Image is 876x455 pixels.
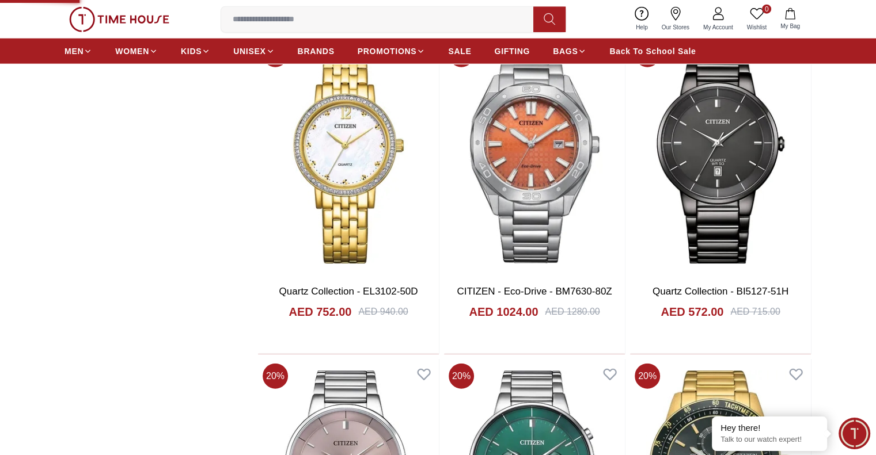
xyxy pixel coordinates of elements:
[494,41,530,62] a: GIFTING
[181,45,202,57] span: KIDS
[657,23,694,32] span: Our Stores
[720,422,818,434] div: Hey there!
[298,41,335,62] a: BRANDS
[545,305,600,319] div: AED 1280.00
[358,41,426,62] a: PROMOTIONS
[457,286,612,297] a: CITIZEN - Eco-Drive - BM7630-80Z
[740,5,773,34] a: 0Wishlist
[630,37,811,275] img: Quartz Collection - BI5127-51H
[653,286,788,297] a: Quartz Collection - BI5127-51H
[699,23,738,32] span: My Account
[448,45,471,57] span: SALE
[279,286,418,297] a: Quartz Collection - EL3102-50D
[661,304,723,320] h4: AED 572.00
[655,5,696,34] a: Our Stores
[629,5,655,34] a: Help
[444,37,625,275] img: CITIZEN - Eco-Drive - BM7630-80Z
[258,37,439,275] img: Quartz Collection - EL3102-50D
[181,41,210,62] a: KIDS
[115,45,149,57] span: WOMEN
[115,41,158,62] a: WOMEN
[720,435,818,445] p: Talk to our watch expert!
[553,45,578,57] span: BAGS
[742,23,771,32] span: Wishlist
[609,41,696,62] a: Back To School Sale
[358,305,408,319] div: AED 940.00
[233,41,274,62] a: UNISEX
[233,45,266,57] span: UNISEX
[839,418,870,449] div: Chat Widget
[776,22,805,30] span: My Bag
[773,6,807,33] button: My Bag
[449,364,474,389] span: 20 %
[730,305,780,319] div: AED 715.00
[635,364,660,389] span: 20 %
[65,41,92,62] a: MEN
[448,41,471,62] a: SALE
[263,364,288,389] span: 20 %
[358,45,417,57] span: PROMOTIONS
[65,45,84,57] span: MEN
[69,7,169,32] img: ...
[298,45,335,57] span: BRANDS
[609,45,696,57] span: Back To School Sale
[762,5,771,14] span: 0
[631,23,653,32] span: Help
[289,304,351,320] h4: AED 752.00
[553,41,586,62] a: BAGS
[494,45,530,57] span: GIFTING
[469,304,538,320] h4: AED 1024.00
